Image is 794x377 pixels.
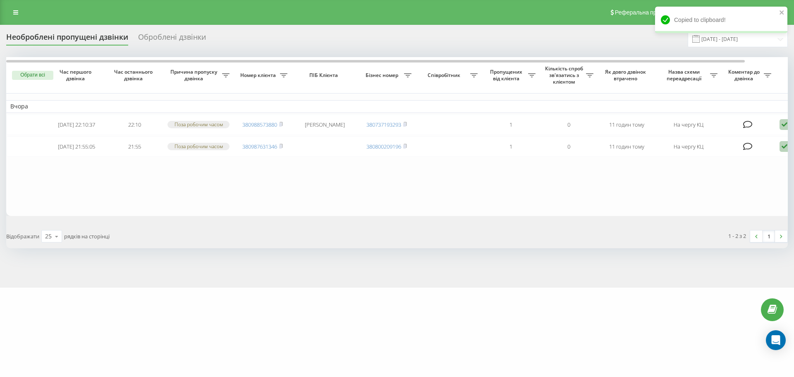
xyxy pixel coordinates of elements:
a: 1 [763,231,775,242]
span: Кількість спроб зв'язатись з клієнтом [544,65,586,85]
td: [DATE] 21:55:05 [48,137,105,157]
td: На чергу КЦ [655,137,722,157]
span: Час останнього дзвінка [112,69,157,82]
a: 380987631346 [242,143,277,150]
div: Copied to clipboard! [655,7,787,33]
td: На чергу КЦ [655,115,722,135]
td: 11 годин тому [598,115,655,135]
td: 22:10 [105,115,163,135]
button: Обрати всі [12,71,53,80]
button: close [779,9,785,17]
span: Назва схеми переадресації [660,69,710,82]
div: Необроблені пропущені дзвінки [6,33,128,46]
div: Open Intercom Messenger [766,330,786,350]
td: [PERSON_NAME] [292,115,358,135]
a: 380737193293 [366,121,401,128]
span: Співробітник [420,72,470,79]
td: [DATE] 22:10:37 [48,115,105,135]
div: Поза робочим часом [167,143,230,150]
td: 21:55 [105,137,163,157]
span: Як довго дзвінок втрачено [604,69,649,82]
span: Пропущених від клієнта [486,69,528,82]
span: рядків на сторінці [64,233,110,240]
div: 25 [45,232,52,240]
span: Причина пропуску дзвінка [167,69,222,82]
div: 1 - 2 з 2 [728,232,746,240]
span: Відображати [6,233,39,240]
a: 380988573880 [242,121,277,128]
span: Реферальна програма [615,9,676,16]
span: Час першого дзвінка [54,69,99,82]
div: Оброблені дзвінки [138,33,206,46]
span: Коментар до дзвінка [726,69,764,82]
span: Номер клієнта [238,72,280,79]
span: ПІБ Клієнта [299,72,351,79]
a: 380800209196 [366,143,401,150]
td: 11 годин тому [598,137,655,157]
td: 1 [482,115,540,135]
div: Поза робочим часом [167,121,230,128]
td: 1 [482,137,540,157]
td: 0 [540,137,598,157]
td: 0 [540,115,598,135]
span: Бізнес номер [362,72,404,79]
